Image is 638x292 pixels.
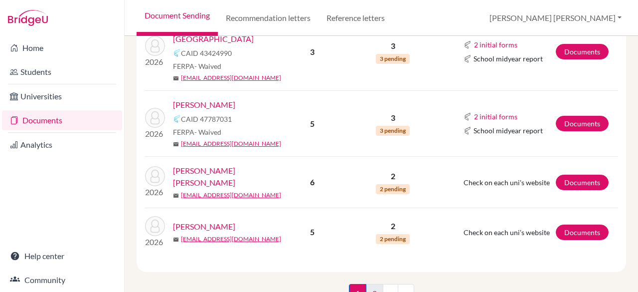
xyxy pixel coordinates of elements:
a: Community [2,270,122,290]
a: [EMAIL_ADDRESS][DOMAIN_NAME] [181,191,281,200]
a: Documents [556,44,609,59]
a: Universities [2,86,122,106]
a: [EMAIL_ADDRESS][DOMAIN_NAME] [181,235,281,244]
img: Siano, Mila [145,216,165,236]
b: 6 [310,177,315,187]
span: - Waived [194,62,221,70]
a: [PERSON_NAME] [PERSON_NAME] [173,165,286,189]
button: [PERSON_NAME] [PERSON_NAME] [485,8,626,27]
a: Documents [2,110,122,130]
a: Documents [556,175,609,190]
a: Help center [2,246,122,266]
span: School midyear report [474,125,543,136]
span: FERPA [173,127,221,137]
img: Common App logo [464,41,472,49]
b: 5 [310,119,315,128]
img: Common App logo [173,115,181,123]
p: 2 [347,220,439,232]
span: - Waived [194,128,221,136]
span: CAID 47787031 [181,114,232,124]
img: Common App logo [464,127,472,135]
button: 2 initial forms [474,39,518,50]
img: Pape, Selma [145,36,165,56]
p: 3 [347,40,439,52]
span: Check on each uni's website [464,228,550,237]
p: 2026 [145,236,165,248]
span: 3 pending [376,126,410,136]
a: Analytics [2,135,122,155]
span: mail [173,75,179,81]
a: Students [2,62,122,82]
span: CAID 43424990 [181,48,232,58]
span: 3 pending [376,54,410,64]
a: Home [2,38,122,58]
span: FERPA [173,61,221,71]
button: 2 initial forms [474,111,518,122]
img: Rayes, Georges [145,108,165,128]
a: Documents [556,225,609,240]
span: 2 pending [376,234,410,244]
p: 2026 [145,186,165,198]
span: mail [173,141,179,147]
b: 3 [310,47,315,56]
span: Check on each uni's website [464,178,550,187]
span: 2 pending [376,184,410,194]
a: [EMAIL_ADDRESS][DOMAIN_NAME] [181,73,281,82]
span: mail [173,237,179,243]
img: Common App logo [464,113,472,121]
span: School midyear report [474,53,543,64]
p: 2026 [145,56,165,68]
a: [PERSON_NAME] [173,99,235,111]
img: Common App logo [173,49,181,57]
a: [EMAIL_ADDRESS][DOMAIN_NAME] [181,139,281,148]
a: Documents [556,116,609,131]
img: Common App logo [464,55,472,63]
p: 2 [347,170,439,182]
span: mail [173,193,179,199]
b: 5 [310,227,315,237]
img: Bridge-U [8,10,48,26]
p: 3 [347,112,439,124]
img: Saliba Apaid, Isabel [145,166,165,186]
a: [PERSON_NAME] [173,221,235,233]
p: 2026 [145,128,165,140]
